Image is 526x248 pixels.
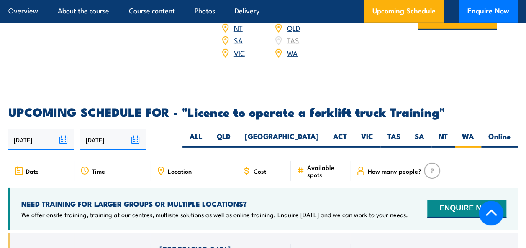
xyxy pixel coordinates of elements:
[168,167,192,175] span: Location
[210,132,238,148] label: QLD
[234,48,245,58] a: VIC
[455,132,481,148] label: WA
[427,200,506,218] button: ENQUIRE NOW
[287,23,300,33] a: QLD
[380,132,408,148] label: TAS
[8,106,518,117] h2: UPCOMING SCHEDULE FOR - "Licence to operate a forklift truck Training"
[26,167,39,175] span: Date
[80,129,146,150] input: To date
[481,132,518,148] label: Online
[368,167,421,175] span: How many people?
[408,132,431,148] label: SA
[8,129,74,150] input: From date
[234,23,243,33] a: NT
[182,132,210,148] label: ALL
[354,132,380,148] label: VIC
[234,35,243,45] a: SA
[431,132,455,148] label: NT
[254,167,266,175] span: Cost
[92,167,105,175] span: Time
[326,132,354,148] label: ACT
[307,164,344,178] span: Available spots
[21,210,408,219] p: We offer onsite training, training at our centres, multisite solutions as well as online training...
[238,132,326,148] label: [GEOGRAPHIC_DATA]
[287,48,298,58] a: WA
[21,199,408,208] h4: NEED TRAINING FOR LARGER GROUPS OR MULTIPLE LOCATIONS?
